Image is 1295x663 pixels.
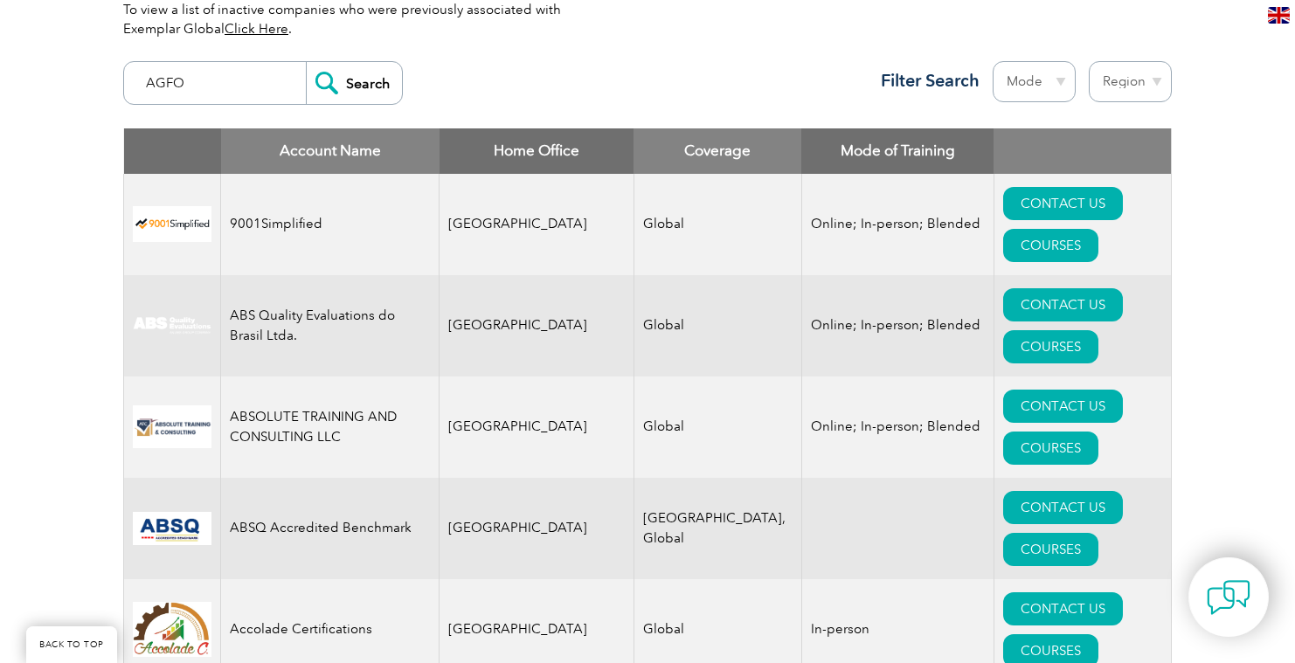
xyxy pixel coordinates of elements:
[440,478,634,579] td: [GEOGRAPHIC_DATA]
[801,128,994,174] th: Mode of Training: activate to sort column ascending
[1003,432,1098,465] a: COURSES
[221,275,440,376] td: ABS Quality Evaluations do Brasil Ltda.
[133,602,211,657] img: 1a94dd1a-69dd-eb11-bacb-002248159486-logo.jpg
[133,316,211,335] img: c92924ac-d9bc-ea11-a814-000d3a79823d-logo.jpg
[870,70,980,92] h3: Filter Search
[634,128,801,174] th: Coverage: activate to sort column ascending
[440,128,634,174] th: Home Office: activate to sort column ascending
[634,376,801,478] td: Global
[133,405,211,448] img: 16e092f6-eadd-ed11-a7c6-00224814fd52-logo.png
[1207,576,1250,619] img: contact-chat.png
[1003,533,1098,566] a: COURSES
[440,275,634,376] td: [GEOGRAPHIC_DATA]
[221,174,440,275] td: 9001Simplified
[133,206,211,242] img: 37c9c059-616f-eb11-a812-002248153038-logo.png
[221,376,440,478] td: ABSOLUTE TRAINING AND CONSULTING LLC
[1003,592,1123,625] a: CONTACT US
[1003,390,1123,423] a: CONTACT US
[133,512,211,545] img: cc24547b-a6e0-e911-a812-000d3a795b83-logo.png
[634,478,801,579] td: [GEOGRAPHIC_DATA], Global
[221,478,440,579] td: ABSQ Accredited Benchmark
[634,174,801,275] td: Global
[440,376,634,478] td: [GEOGRAPHIC_DATA]
[801,376,994,478] td: Online; In-person; Blended
[306,62,402,104] input: Search
[1003,187,1123,220] a: CONTACT US
[225,21,288,37] a: Click Here
[634,275,801,376] td: Global
[221,128,440,174] th: Account Name: activate to sort column descending
[1003,491,1123,524] a: CONTACT US
[1003,288,1123,321] a: CONTACT US
[801,174,994,275] td: Online; In-person; Blended
[1003,330,1098,363] a: COURSES
[1268,7,1290,24] img: en
[1003,229,1098,262] a: COURSES
[26,626,117,663] a: BACK TO TOP
[440,174,634,275] td: [GEOGRAPHIC_DATA]
[801,275,994,376] td: Online; In-person; Blended
[994,128,1171,174] th: : activate to sort column ascending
